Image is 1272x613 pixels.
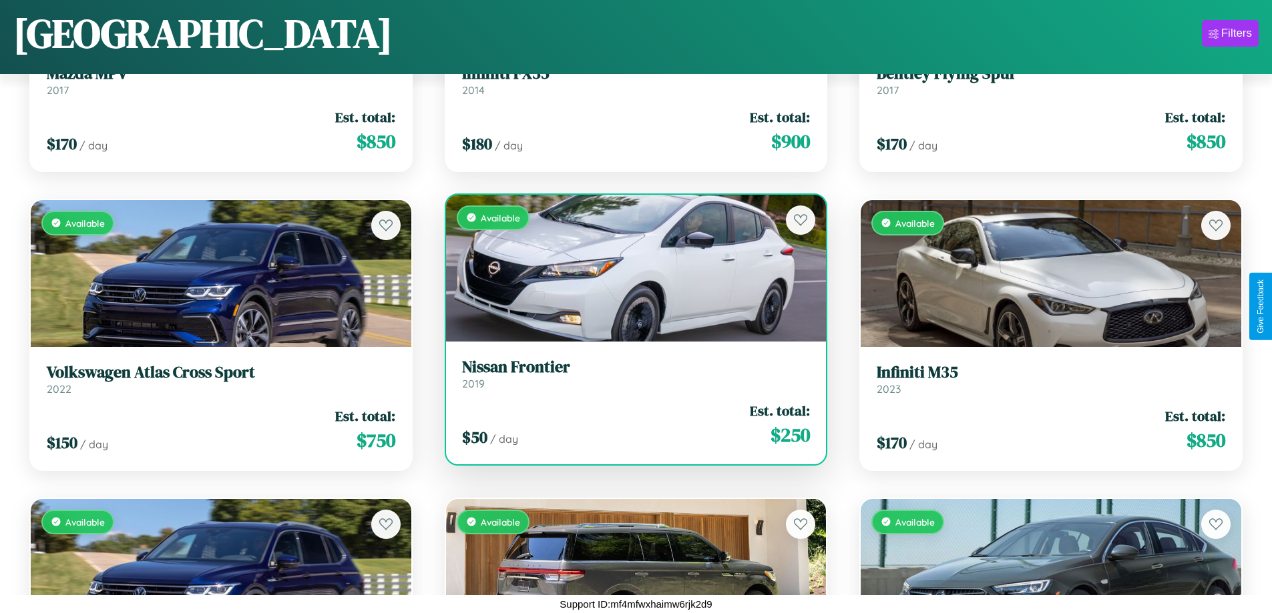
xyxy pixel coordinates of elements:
span: / day [909,438,937,451]
span: Est. total: [1165,406,1225,426]
span: $ 250 [771,422,810,448]
span: Est. total: [335,406,395,426]
span: $ 150 [47,432,77,454]
span: 2014 [462,83,485,97]
span: Est. total: [335,107,395,127]
button: Filters [1202,20,1259,47]
h3: Nissan Frontier [462,358,811,377]
span: $ 850 [357,128,395,155]
h3: Bentley Flying Spur [877,64,1225,83]
span: Est. total: [750,107,810,127]
h3: Volkswagen Atlas Cross Sport [47,363,395,382]
span: Available [895,217,935,229]
span: Available [65,217,105,229]
h3: Infiniti M35 [877,363,1225,382]
a: Bentley Flying Spur2017 [877,64,1225,97]
a: Mazda MPV2017 [47,64,395,97]
span: $ 180 [462,133,492,155]
span: $ 170 [877,432,907,454]
span: Available [65,516,105,528]
span: $ 850 [1187,128,1225,155]
a: Infiniti FX352014 [462,64,811,97]
span: / day [495,139,523,152]
h1: [GEOGRAPHIC_DATA] [13,6,393,61]
a: Infiniti M352023 [877,363,1225,396]
div: Filters [1221,27,1252,40]
h3: Mazda MPV [47,64,395,83]
span: 2017 [877,83,899,97]
span: / day [490,432,518,446]
span: $ 900 [771,128,810,155]
span: 2019 [462,377,485,390]
span: / day [79,139,108,152]
a: Volkswagen Atlas Cross Sport2022 [47,363,395,396]
span: Est. total: [1165,107,1225,127]
span: Est. total: [750,401,810,420]
div: Give Feedback [1256,279,1265,334]
span: / day [80,438,108,451]
a: Nissan Frontier2019 [462,358,811,390]
span: $ 170 [877,133,907,155]
span: $ 750 [357,427,395,454]
p: Support ID: mf4mfwxhaimw6rjk2d9 [560,595,712,613]
span: Available [481,516,520,528]
span: 2022 [47,382,71,396]
span: Available [481,212,520,223]
span: / day [909,139,937,152]
span: Available [895,516,935,528]
span: 2017 [47,83,69,97]
span: $ 50 [462,426,487,448]
span: $ 850 [1187,427,1225,454]
h3: Infiniti FX35 [462,64,811,83]
span: 2023 [877,382,901,396]
span: $ 170 [47,133,77,155]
